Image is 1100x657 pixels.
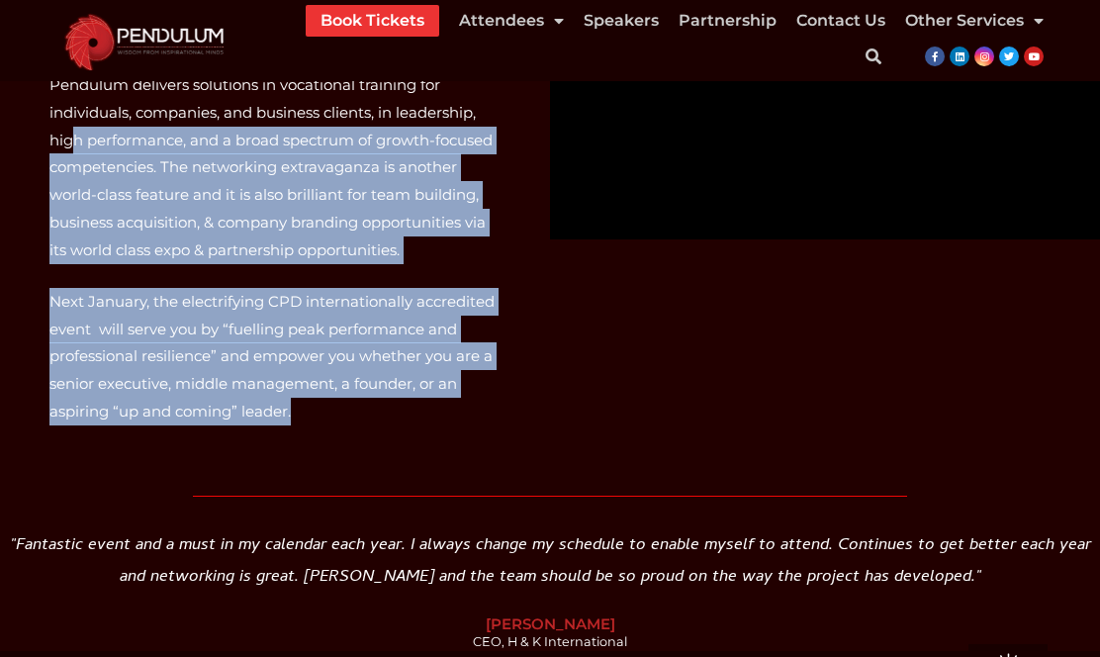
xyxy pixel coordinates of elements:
a: Speakers [584,5,659,37]
div: CEO, H & K International [473,636,627,649]
div: Search [854,37,893,76]
a: Other Services [905,5,1044,37]
a: Contact Us [796,5,885,37]
iframe: Brevo live chat [10,482,341,647]
img: cropped-cropped-Pendulum-Summit-Logo-Website.png [55,10,233,70]
a: Partnership [679,5,777,37]
a: Attendees [459,5,564,37]
p: Next January, the electrifying CPD internationally accredited event will serve you by “fuelling p... [49,288,501,425]
p: Pendulum delivers solutions in vocational training for individuals, companies, and business clien... [49,71,501,264]
div: [PERSON_NAME] [473,613,627,636]
a: Book Tickets [321,5,424,37]
nav: Menu [306,5,1044,37]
